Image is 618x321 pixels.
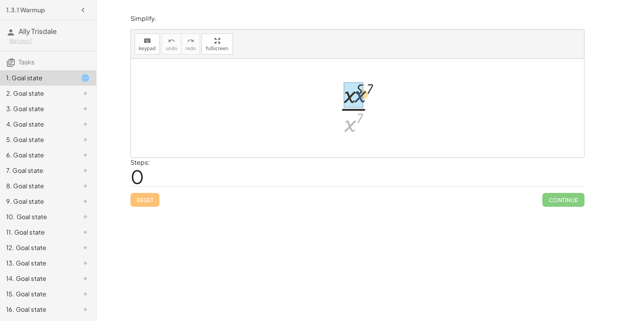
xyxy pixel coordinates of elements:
i: redo [187,36,194,46]
i: Task not started. [81,305,90,314]
i: Task not started. [81,243,90,252]
div: 8. Goal state [6,181,68,191]
div: 9. Goal state [6,197,68,206]
div: 12. Goal state [6,243,68,252]
span: 0 [130,165,144,188]
i: Task not started. [81,289,90,299]
div: 7. Goal state [6,166,68,175]
i: Task not started. [81,120,90,129]
span: undo [166,46,177,51]
div: 16. Goal state [6,305,68,314]
button: fullscreen [201,34,232,54]
button: keyboardkeypad [135,34,160,54]
div: 1. Goal state [6,73,68,83]
i: keyboard [144,36,151,46]
i: Task not started. [81,150,90,160]
div: 10. Goal state [6,212,68,221]
div: 15. Goal state [6,289,68,299]
div: 5. Goal state [6,135,68,144]
i: Task not started. [81,104,90,113]
div: 11. Goal state [6,228,68,237]
div: 6. Goal state [6,150,68,160]
h4: 1.3.1 Warmup [6,5,45,15]
div: 3. Goal state [6,104,68,113]
div: 4. Goal state [6,120,68,129]
i: Task not started. [81,212,90,221]
i: Task not started. [81,258,90,268]
i: undo [168,36,175,46]
span: Ally Trisdale [19,27,57,35]
i: Task not started. [81,274,90,283]
i: Task not started. [81,135,90,144]
div: 2. Goal state [6,89,68,98]
i: Task started. [81,73,90,83]
i: Task not started. [81,166,90,175]
div: 14. Goal state [6,274,68,283]
button: undoundo [161,34,181,54]
p: Simplify. [130,14,584,23]
i: Task not started. [81,181,90,191]
i: Task not started. [81,197,90,206]
span: redo [185,46,196,51]
div: Not you? [9,37,90,45]
i: Task not started. [81,228,90,237]
span: fullscreen [206,46,228,51]
span: keypad [139,46,156,51]
i: Task not started. [81,89,90,98]
label: Steps: [130,158,150,166]
button: redoredo [181,34,200,54]
div: 13. Goal state [6,258,68,268]
span: Tasks [19,58,34,66]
